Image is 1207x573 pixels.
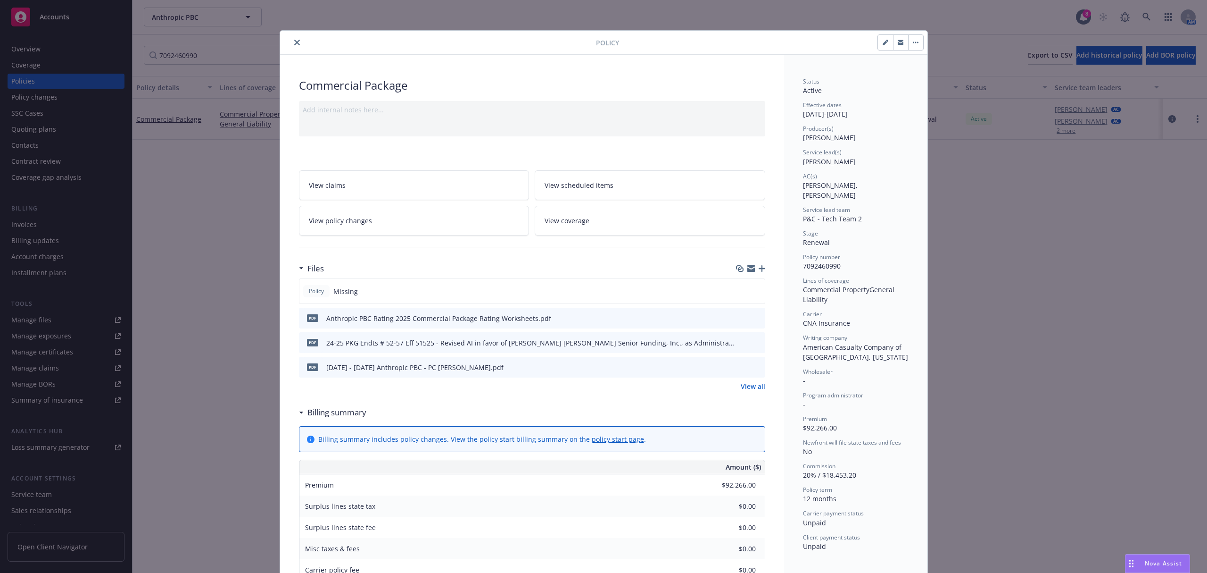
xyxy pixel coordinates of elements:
span: pdf [307,314,318,321]
button: preview file [753,338,761,348]
button: preview file [753,313,761,323]
span: $92,266.00 [803,423,837,432]
span: CNA Insurance [803,319,850,328]
span: [PERSON_NAME] [803,157,856,166]
span: Effective dates [803,101,842,109]
span: Producer(s) [803,125,834,133]
span: [PERSON_NAME] [803,133,856,142]
span: Policy term [803,486,832,494]
span: Status [803,77,819,85]
span: Premium [305,480,334,489]
span: - [803,376,805,385]
span: Service lead team [803,206,850,214]
span: Unpaid [803,542,826,551]
div: Drag to move [1125,555,1137,573]
span: AC(s) [803,172,817,180]
span: Unpaid [803,518,826,527]
span: Stage [803,229,818,237]
span: Program administrator [803,391,863,399]
a: View scheduled items [535,170,765,200]
button: download file [738,338,745,348]
a: View coverage [535,206,765,236]
span: Newfront will file state taxes and fees [803,438,901,447]
span: Policy [596,38,619,48]
button: preview file [753,362,761,372]
div: Commercial Package [299,77,765,93]
h3: Files [307,262,324,275]
span: 12 months [803,494,836,503]
span: Writing company [803,334,847,342]
span: P&C - Tech Team 2 [803,214,862,223]
button: download file [738,362,745,372]
h3: Billing summary [307,406,366,419]
a: View all [741,381,765,391]
a: policy start page [592,435,644,444]
input: 0.00 [700,499,761,514]
span: Misc taxes & fees [305,544,360,553]
span: Premium [803,415,827,423]
span: - [803,400,805,409]
a: View claims [299,170,529,200]
span: Renewal [803,238,830,247]
span: General Liability [803,285,896,304]
span: Active [803,86,822,95]
span: pdf [307,363,318,371]
button: Nova Assist [1125,554,1190,573]
div: Add internal notes here... [303,105,761,115]
span: Nova Assist [1145,559,1182,567]
span: Policy [307,287,326,295]
span: View policy changes [309,216,372,226]
span: [PERSON_NAME], [PERSON_NAME] [803,181,860,200]
div: [DATE] - [DATE] Anthropic PBC - PC [PERSON_NAME].pdf [326,362,504,372]
span: Wholesaler [803,368,833,376]
input: 0.00 [700,521,761,535]
span: Lines of coverage [803,277,849,285]
div: Billing summary [299,406,366,419]
span: 20% / $18,453.20 [803,471,856,480]
input: 0.00 [700,478,761,492]
div: 24-25 PKG Endts # 52-57 Eff 51525 - Revised AI in favor of [PERSON_NAME] [PERSON_NAME] Senior Fun... [326,338,734,348]
span: Amount ($) [726,462,761,472]
span: Carrier payment status [803,509,864,517]
span: American Casualty Company of [GEOGRAPHIC_DATA], [US_STATE] [803,343,908,362]
span: Carrier [803,310,822,318]
a: View policy changes [299,206,529,236]
span: Commission [803,462,835,470]
div: Billing summary includes policy changes. View the policy start billing summary on the . [318,434,646,444]
span: View claims [309,180,346,190]
span: View coverage [545,216,589,226]
span: 7092460990 [803,261,841,270]
span: No [803,447,812,456]
span: Client payment status [803,533,860,541]
button: close [291,37,303,48]
span: Missing [333,286,358,296]
span: View scheduled items [545,180,613,190]
span: Surplus lines state fee [305,523,376,532]
span: Commercial Property [803,285,869,294]
div: Anthropic PBC Rating 2025 Commercial Package Rating Worksheets.pdf [326,313,551,323]
span: Policy number [803,253,840,261]
span: Service lead(s) [803,148,842,156]
div: [DATE] - [DATE] [803,101,909,119]
input: 0.00 [700,542,761,556]
span: Surplus lines state tax [305,502,375,511]
button: download file [738,313,745,323]
span: pdf [307,339,318,346]
div: Files [299,262,324,275]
